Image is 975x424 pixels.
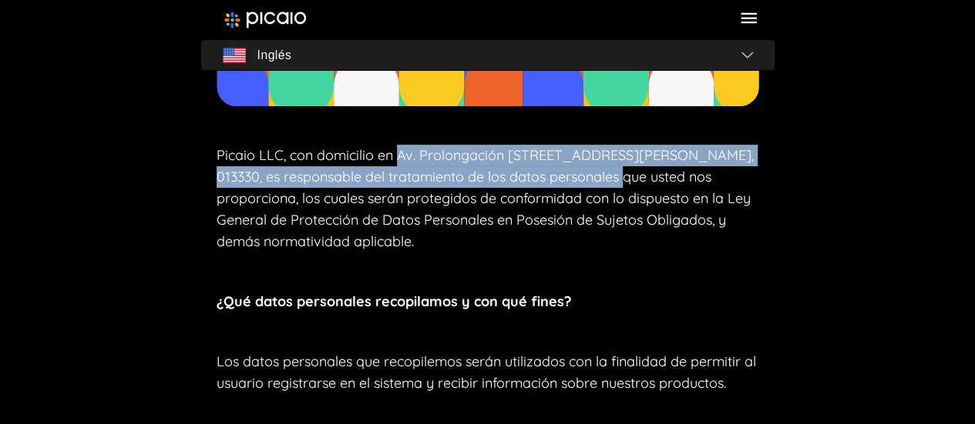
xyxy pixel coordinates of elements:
font: Inglés [257,48,292,62]
img: imagen [224,12,307,28]
button: banderaInglésbandera [201,40,775,71]
font: Los datos personales que recopilemos serán utilizados con la finalidad de permitir al usuario reg... [217,352,756,392]
font: ¿Qué datos personales recopilamos y con qué fines? [217,292,571,310]
img: bandera [223,48,246,63]
img: bandera [741,52,753,58]
font: Picaio LLC, con domicilio en Av. Prolongación [STREET_ADDRESS][PERSON_NAME], 013330, es responsab... [217,146,754,250]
